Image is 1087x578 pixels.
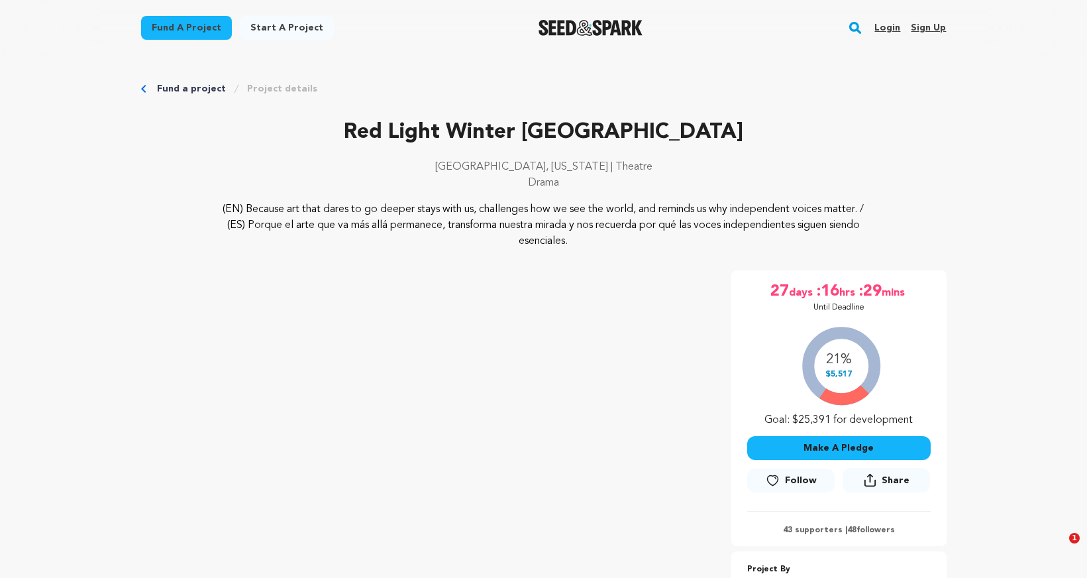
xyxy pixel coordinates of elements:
p: (EN) Because art that dares to go deeper stays with us, challenges how we see the world, and remi... [221,202,866,249]
span: 27 [770,281,789,302]
span: hrs [839,281,858,302]
p: [GEOGRAPHIC_DATA], [US_STATE] | Theatre [141,159,947,175]
p: Drama [141,175,947,191]
span: :29 [858,281,882,302]
p: 43 supporters | followers [747,525,931,536]
p: Red Light Winter [GEOGRAPHIC_DATA] [141,117,947,148]
a: Fund a project [157,82,226,95]
p: Until Deadline [813,302,864,313]
span: Follow [785,474,817,487]
img: Seed&Spark Logo Dark Mode [539,20,643,36]
span: 1 [1069,533,1080,544]
a: Follow [747,469,835,492]
a: Start a project [240,16,334,40]
a: Fund a project [141,16,232,40]
span: mins [882,281,907,302]
button: Make A Pledge [747,436,931,460]
span: days [789,281,815,302]
a: Seed&Spark Homepage [539,20,643,36]
span: Share [843,468,930,498]
a: Sign up [911,17,946,38]
p: Project By [747,562,931,577]
a: Project details [247,82,317,95]
span: Share [882,474,909,487]
a: Login [874,17,900,38]
button: Share [843,468,930,492]
iframe: Intercom live chat [1042,533,1074,565]
span: :16 [815,281,839,302]
span: 48 [847,526,856,534]
div: Breadcrumb [141,82,947,95]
